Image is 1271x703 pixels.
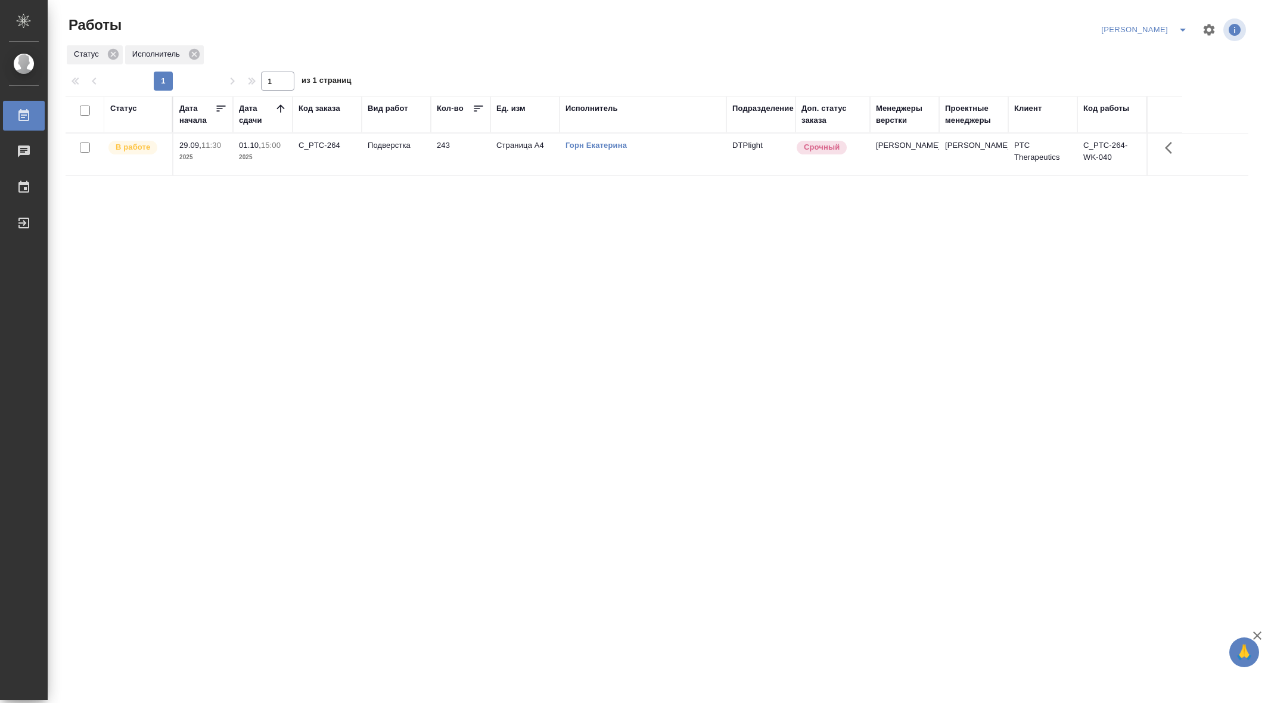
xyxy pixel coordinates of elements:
[801,103,864,126] div: Доп. статус заказа
[179,151,227,163] p: 2025
[1195,16,1223,44] span: Настроить таблицу
[732,103,794,114] div: Подразделение
[74,48,103,60] p: Статус
[490,134,560,175] td: Страница А4
[431,134,490,175] td: 243
[239,141,261,150] p: 01.10,
[1014,103,1042,114] div: Клиент
[1229,637,1259,667] button: 🙏
[179,103,215,126] div: Дата начала
[261,141,281,150] p: 15:00
[302,73,352,91] span: из 1 страниц
[1014,140,1071,163] p: PTC Therapeutics
[201,141,221,150] p: 11:30
[110,103,137,114] div: Статус
[726,134,795,175] td: DTPlight
[1083,103,1129,114] div: Код работы
[876,140,933,151] p: [PERSON_NAME]
[565,103,618,114] div: Исполнитель
[299,140,356,151] div: C_PTC-264
[876,103,933,126] div: Менеджеры верстки
[132,48,184,60] p: Исполнитель
[239,151,287,163] p: 2025
[1234,640,1254,665] span: 🙏
[66,16,122,35] span: Работы
[1223,18,1248,41] span: Посмотреть информацию
[1158,134,1186,162] button: Здесь прячутся важные кнопки
[368,140,425,151] p: Подверстка
[125,45,204,64] div: Исполнитель
[179,141,201,150] p: 29.09,
[239,103,275,126] div: Дата сдачи
[939,134,1008,175] td: [PERSON_NAME]
[804,141,840,153] p: Срочный
[1098,20,1195,39] div: split button
[1077,134,1146,175] td: C_PTC-264-WK-040
[437,103,464,114] div: Кол-во
[67,45,123,64] div: Статус
[107,140,166,156] div: Исполнитель выполняет работу
[368,103,408,114] div: Вид работ
[945,103,1002,126] div: Проектные менеджеры
[565,141,627,150] a: Горн Екатерина
[116,141,150,153] p: В работе
[496,103,526,114] div: Ед. изм
[299,103,340,114] div: Код заказа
